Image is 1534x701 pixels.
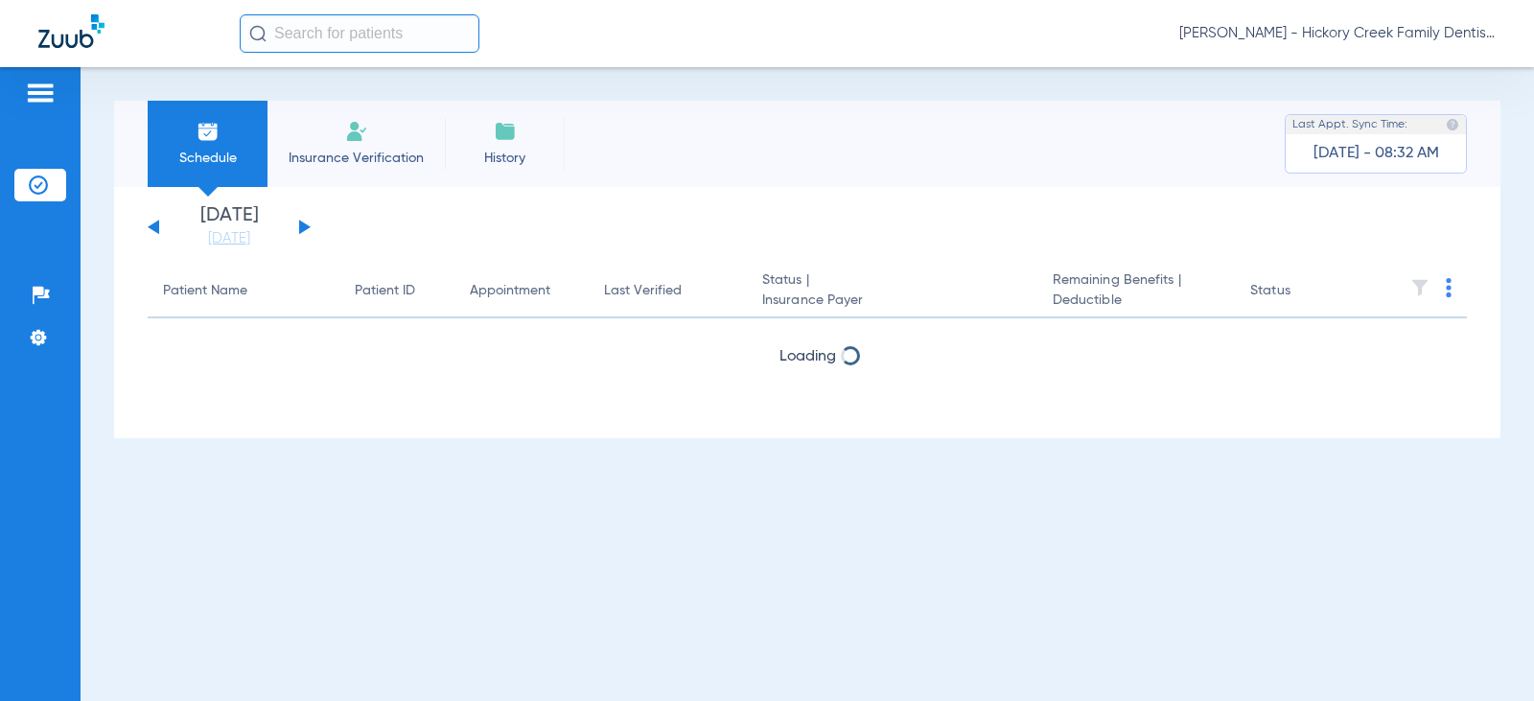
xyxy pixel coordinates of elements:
div: Patient ID [355,281,439,301]
img: Zuub Logo [38,14,105,48]
img: Search Icon [249,25,267,42]
img: hamburger-icon [25,82,56,105]
th: Status [1235,265,1364,318]
div: Last Verified [604,281,682,301]
input: Search for patients [240,14,479,53]
div: Patient ID [355,281,415,301]
img: filter.svg [1410,278,1429,297]
img: last sync help info [1446,118,1459,131]
div: Patient Name [163,281,324,301]
span: Insurance Payer [762,291,1022,311]
div: Patient Name [163,281,247,301]
li: [DATE] [172,206,287,248]
a: [DATE] [172,229,287,248]
span: Deductible [1053,291,1220,311]
div: Appointment [470,281,573,301]
span: History [459,149,550,168]
img: Schedule [197,120,220,143]
span: Last Appt. Sync Time: [1292,115,1407,134]
div: Appointment [470,281,550,301]
span: [PERSON_NAME] - Hickory Creek Family Dentistry [1179,24,1496,43]
span: [DATE] - 08:32 AM [1313,144,1439,163]
span: Schedule [162,149,253,168]
div: Last Verified [604,281,732,301]
img: History [494,120,517,143]
span: Insurance Verification [282,149,430,168]
span: Loading [779,349,836,364]
th: Status | [747,265,1037,318]
img: Manual Insurance Verification [345,120,368,143]
th: Remaining Benefits | [1037,265,1235,318]
img: group-dot-blue.svg [1446,278,1452,297]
